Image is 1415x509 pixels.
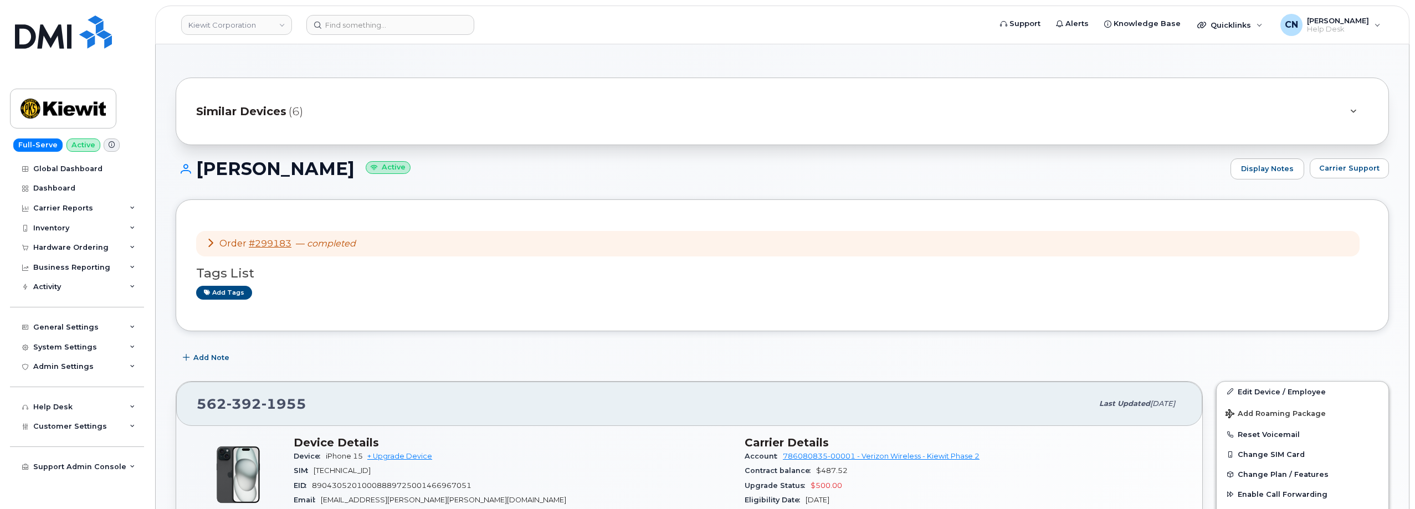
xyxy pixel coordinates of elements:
[1217,444,1388,464] button: Change SIM Card
[811,481,842,490] span: $500.00
[1238,470,1329,479] span: Change Plan / Features
[745,496,806,504] span: Eligibility Date
[219,238,247,249] span: Order
[294,452,326,460] span: Device
[1217,382,1388,402] a: Edit Device / Employee
[197,395,306,412] span: 562
[1217,484,1388,504] button: Enable Call Forwarding
[745,436,1182,449] h3: Carrier Details
[1231,158,1304,179] a: Display Notes
[745,466,816,475] span: Contract balance
[176,159,1225,178] h1: [PERSON_NAME]
[1367,461,1407,501] iframe: Messenger Launcher
[321,496,566,504] span: [EMAIL_ADDRESS][PERSON_NAME][PERSON_NAME][DOMAIN_NAME]
[745,481,811,490] span: Upgrade Status
[294,466,314,475] span: SIM
[227,395,262,412] span: 392
[294,481,312,490] span: EID
[205,441,271,508] img: iPhone_15_Black.png
[1217,464,1388,484] button: Change Plan / Features
[193,352,229,363] span: Add Note
[196,104,286,120] span: Similar Devices
[262,395,306,412] span: 1955
[1150,399,1175,408] span: [DATE]
[196,286,252,300] a: Add tags
[296,238,356,249] span: —
[312,481,471,490] span: 89043052010008889725001466967051
[289,104,303,120] span: (6)
[294,436,731,449] h3: Device Details
[1319,163,1380,173] span: Carrier Support
[307,238,356,249] em: completed
[1099,399,1150,408] span: Last updated
[816,466,848,475] span: $487.52
[176,348,239,368] button: Add Note
[1217,402,1388,424] button: Add Roaming Package
[366,161,411,174] small: Active
[1238,490,1327,498] span: Enable Call Forwarding
[249,238,291,249] a: #299183
[1226,409,1326,420] span: Add Roaming Package
[745,452,783,460] span: Account
[1217,424,1388,444] button: Reset Voicemail
[294,496,321,504] span: Email
[806,496,829,504] span: [DATE]
[196,266,1368,280] h3: Tags List
[783,452,980,460] a: 786080835-00001 - Verizon Wireless - Kiewit Phase 2
[1310,158,1389,178] button: Carrier Support
[326,452,363,460] span: iPhone 15
[367,452,432,460] a: + Upgrade Device
[314,466,371,475] span: [TECHNICAL_ID]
